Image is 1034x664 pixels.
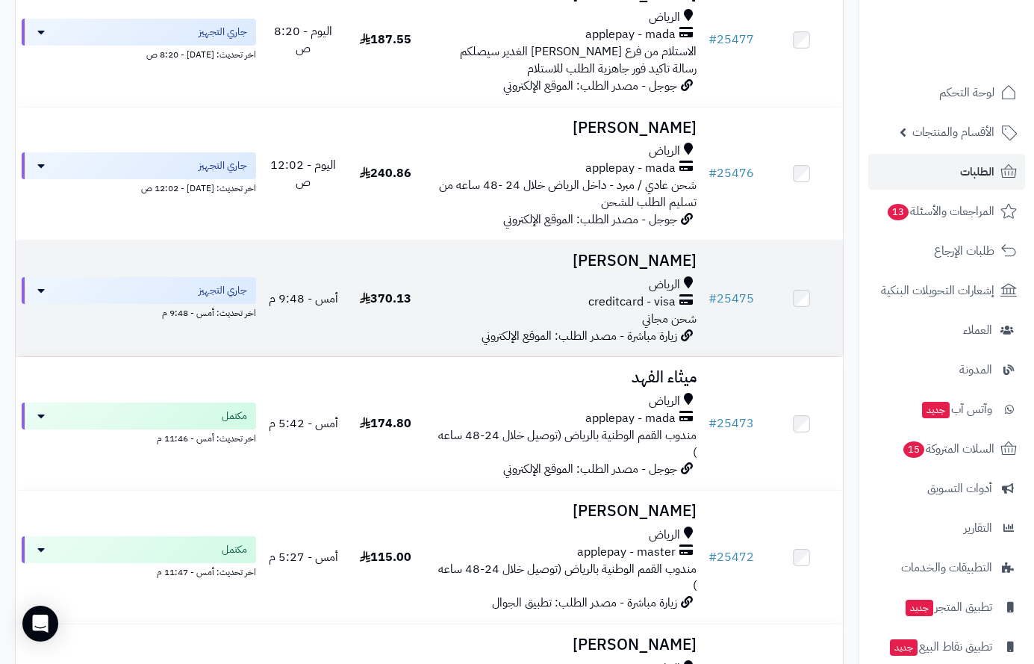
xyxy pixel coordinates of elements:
[588,294,676,311] span: creditcard - visa
[922,402,950,418] span: جديد
[438,426,697,462] span: مندوب القمم الوطنية بالرياض (توصيل خلال 24-48 ساعه )
[888,204,909,220] span: 13
[360,31,411,49] span: 187.55
[360,415,411,432] span: 174.80
[222,542,247,557] span: مكتمل
[199,158,247,173] span: جاري التجهيز
[881,280,994,301] span: إشعارات التحويلات البنكية
[939,82,994,103] span: لوحة التحكم
[932,38,1020,69] img: logo-2.png
[868,431,1025,467] a: السلات المتروكة15
[460,43,697,78] span: الاستلام من فرع [PERSON_NAME] الغدير سيصلكم رسالة تاكيد فور جاهزية الطلب للاستلام
[868,273,1025,308] a: إشعارات التحويلات البنكية
[868,233,1025,269] a: طلبات الإرجاع
[934,241,994,261] span: طلبات الإرجاع
[360,164,411,182] span: 240.86
[649,527,680,544] span: الرياض
[503,77,677,95] span: جوجل - مصدر الطلب: الموقع الإلكتروني
[22,46,256,61] div: اخر تحديث: [DATE] - 8:20 ص
[708,415,717,432] span: #
[649,143,680,160] span: الرياض
[708,31,754,49] a: #25477
[199,283,247,298] span: جاري التجهيز
[433,503,697,520] h3: [PERSON_NAME]
[274,22,332,58] span: اليوم - 8:20 ص
[222,409,247,423] span: مكتمل
[585,26,676,43] span: applepay - mada
[903,441,924,458] span: 15
[503,460,677,478] span: جوجل - مصدر الطلب: الموقع الإلكتروني
[868,589,1025,625] a: تطبيق المتجرجديد
[886,201,994,222] span: المراجعات والأسئلة
[433,120,697,137] h3: [PERSON_NAME]
[959,359,992,380] span: المدونة
[708,164,754,182] a: #25476
[585,160,676,177] span: applepay - mada
[199,25,247,40] span: جاري التجهيز
[642,310,697,328] span: شحن مجاني
[868,510,1025,546] a: التقارير
[22,304,256,320] div: اخر تحديث: أمس - 9:48 م
[269,415,338,432] span: أمس - 5:42 م
[888,636,992,657] span: تطبيق نقاط البيع
[868,193,1025,229] a: المراجعات والأسئلة13
[708,548,717,566] span: #
[868,391,1025,427] a: وآتس آبجديد
[912,122,994,143] span: الأقسام والمنتجات
[708,290,717,308] span: #
[269,290,338,308] span: أمس - 9:48 م
[22,429,256,445] div: اخر تحديث: أمس - 11:46 م
[890,639,918,656] span: جديد
[963,320,992,341] span: العملاء
[360,548,411,566] span: 115.00
[585,410,676,427] span: applepay - mada
[433,369,697,386] h3: ميثاء الفهد
[269,548,338,566] span: أمس - 5:27 م
[868,352,1025,388] a: المدونة
[902,438,994,459] span: السلات المتروكة
[22,563,256,579] div: اخر تحديث: أمس - 11:47 م
[964,518,992,539] span: التقارير
[868,75,1025,111] a: لوحة التحكم
[433,636,697,654] h3: [PERSON_NAME]
[901,557,992,578] span: التطبيقات والخدمات
[868,312,1025,348] a: العملاء
[22,179,256,195] div: اخر تحديث: [DATE] - 12:02 ص
[649,276,680,294] span: الرياض
[577,544,676,561] span: applepay - master
[22,606,58,642] div: Open Intercom Messenger
[503,211,677,229] span: جوجل - مصدر الطلب: الموقع الإلكتروني
[438,560,697,595] span: مندوب القمم الوطنية بالرياض (توصيل خلال 24-48 ساعه )
[360,290,411,308] span: 370.13
[439,176,697,211] span: شحن عادي / مبرد - داخل الرياض خلال 24 -48 ساعه من تسليم الطلب للشحن
[649,9,680,26] span: الرياض
[868,154,1025,190] a: الطلبات
[960,161,994,182] span: الطلبات
[708,415,754,432] a: #25473
[492,594,677,612] span: زيارة مباشرة - مصدر الطلب: تطبيق الجوال
[649,393,680,410] span: الرياض
[708,31,717,49] span: #
[270,156,336,191] span: اليوم - 12:02 ص
[708,290,754,308] a: #25475
[708,164,717,182] span: #
[433,252,697,270] h3: [PERSON_NAME]
[868,471,1025,506] a: أدوات التسويق
[482,327,677,345] span: زيارة مباشرة - مصدر الطلب: الموقع الإلكتروني
[904,597,992,618] span: تطبيق المتجر
[921,399,992,420] span: وآتس آب
[868,550,1025,586] a: التطبيقات والخدمات
[927,478,992,499] span: أدوات التسويق
[708,548,754,566] a: #25472
[906,600,933,616] span: جديد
